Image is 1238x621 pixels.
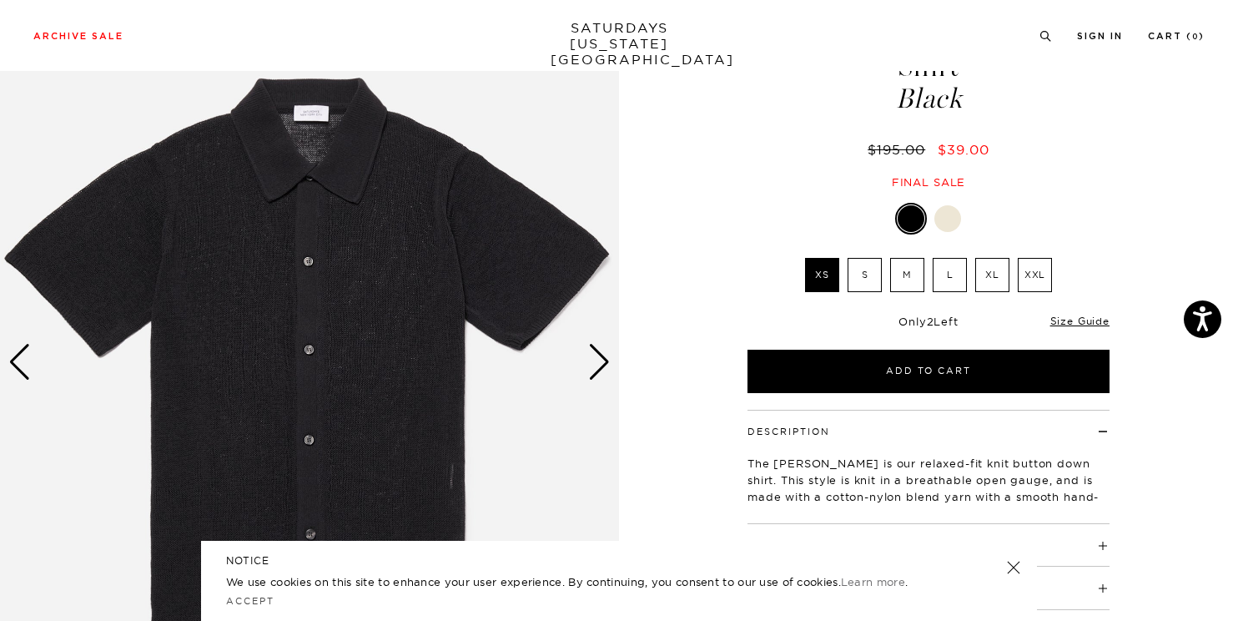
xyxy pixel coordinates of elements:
small: 0 [1192,33,1199,41]
a: Size Guide [1050,315,1110,327]
label: L [933,258,967,292]
label: S [848,258,882,292]
label: XL [975,258,1009,292]
span: Black [745,85,1112,113]
h1: [PERSON_NAME] Knit Shirt [745,26,1112,113]
h5: NOTICE [226,553,1012,568]
a: Sign In [1077,32,1123,41]
label: XXL [1018,258,1052,292]
label: M [890,258,924,292]
button: Description [747,427,830,437]
span: 2 [927,315,934,328]
div: Final sale [745,175,1112,189]
del: $195.00 [868,141,932,158]
button: Add to Cart [747,350,1110,393]
a: SATURDAYS[US_STATE][GEOGRAPHIC_DATA] [551,20,688,68]
label: XS [805,258,839,292]
div: Previous slide [8,344,31,381]
div: Only Left [747,315,1110,329]
span: $39.00 [938,141,989,158]
p: We use cookies on this site to enhance your user experience. By continuing, you consent to our us... [226,573,953,590]
a: Cart (0) [1148,32,1205,41]
a: Accept [226,595,274,607]
a: Learn more [841,575,905,588]
p: The [PERSON_NAME] is our relaxed-fit knit button down shirt. This style is knit in a breathable o... [747,455,1110,522]
a: Archive Sale [33,32,123,41]
div: Next slide [588,344,611,381]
